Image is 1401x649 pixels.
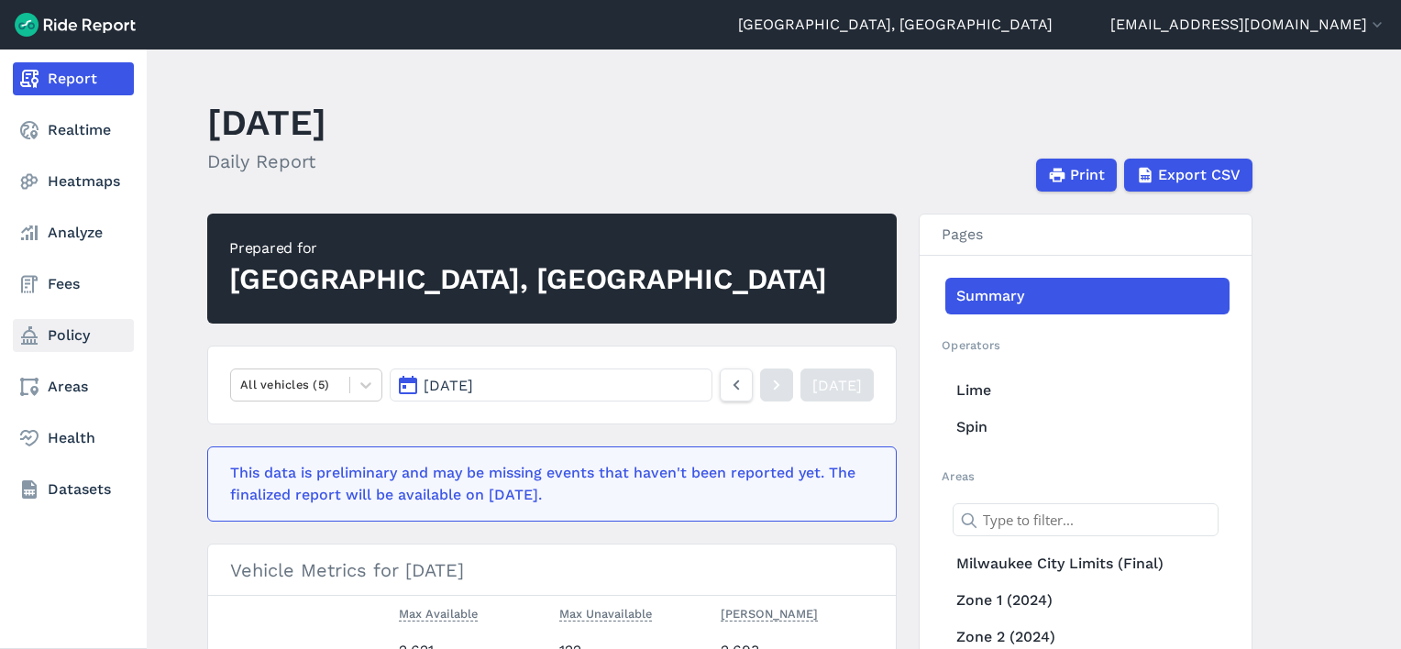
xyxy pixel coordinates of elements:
[920,214,1252,256] h3: Pages
[424,377,473,394] span: [DATE]
[13,165,134,198] a: Heatmaps
[1158,164,1241,186] span: Export CSV
[13,62,134,95] a: Report
[13,268,134,301] a: Fees
[13,216,134,249] a: Analyze
[942,467,1230,485] h2: Areas
[399,603,478,621] span: Max Available
[207,97,326,148] h1: [DATE]
[945,545,1230,582] a: Milwaukee City Limits (Final)
[800,368,874,401] a: [DATE]
[945,278,1230,314] a: Summary
[1124,159,1252,192] button: Export CSV
[953,503,1219,536] input: Type to filter...
[230,462,863,506] div: This data is preliminary and may be missing events that haven't been reported yet. The finalized ...
[721,603,818,621] span: [PERSON_NAME]
[15,13,136,37] img: Ride Report
[945,582,1230,619] a: Zone 1 (2024)
[559,603,652,621] span: Max Unavailable
[13,473,134,506] a: Datasets
[399,603,478,625] button: Max Available
[390,368,712,401] button: [DATE]
[13,422,134,455] a: Health
[208,544,896,596] h3: Vehicle Metrics for [DATE]
[559,603,652,625] button: Max Unavailable
[738,14,1053,36] a: [GEOGRAPHIC_DATA], [GEOGRAPHIC_DATA]
[945,409,1230,445] a: Spin
[1036,159,1117,192] button: Print
[229,259,827,300] div: [GEOGRAPHIC_DATA], [GEOGRAPHIC_DATA]
[207,148,326,175] h2: Daily Report
[229,237,827,259] div: Prepared for
[721,603,818,625] button: [PERSON_NAME]
[13,370,134,403] a: Areas
[1110,14,1386,36] button: [EMAIL_ADDRESS][DOMAIN_NAME]
[13,114,134,147] a: Realtime
[942,336,1230,354] h2: Operators
[945,372,1230,409] a: Lime
[1070,164,1105,186] span: Print
[13,319,134,352] a: Policy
